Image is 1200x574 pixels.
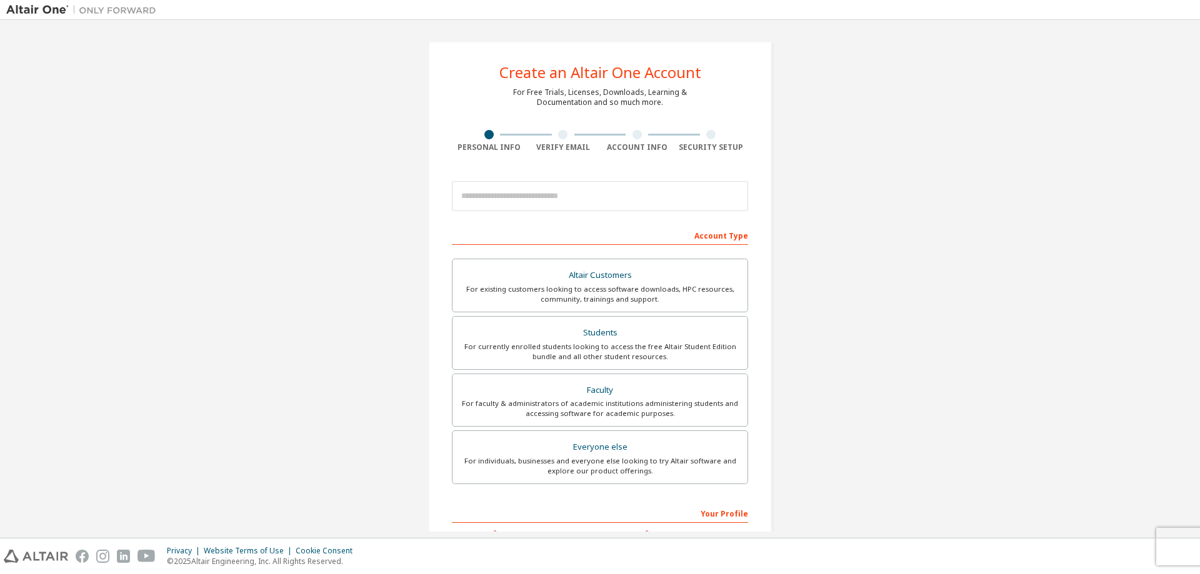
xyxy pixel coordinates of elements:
div: Your Profile [452,503,748,523]
div: For Free Trials, Licenses, Downloads, Learning & Documentation and so much more. [513,87,687,107]
div: For individuals, businesses and everyone else looking to try Altair software and explore our prod... [460,456,740,476]
div: Faculty [460,382,740,399]
div: Students [460,324,740,342]
p: © 2025 Altair Engineering, Inc. All Rights Reserved. [167,556,360,567]
div: For faculty & administrators of academic institutions administering students and accessing softwa... [460,398,740,418]
img: linkedin.svg [117,550,130,563]
div: Privacy [167,546,204,556]
label: First Name [452,529,596,539]
label: Last Name [604,529,748,539]
div: Altair Customers [460,267,740,284]
div: For existing customers looking to access software downloads, HPC resources, community, trainings ... [460,284,740,304]
div: Account Info [600,142,674,152]
div: Cookie Consent [296,546,360,556]
div: Website Terms of Use [204,546,296,556]
div: Create an Altair One Account [499,65,701,80]
img: altair_logo.svg [4,550,68,563]
div: Everyone else [460,438,740,456]
div: For currently enrolled students looking to access the free Altair Student Edition bundle and all ... [460,342,740,362]
div: Personal Info [452,142,526,152]
img: Altair One [6,4,162,16]
img: facebook.svg [76,550,89,563]
img: instagram.svg [96,550,109,563]
div: Security Setup [674,142,749,152]
img: youtube.svg [137,550,156,563]
div: Verify Email [526,142,601,152]
div: Account Type [452,225,748,245]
